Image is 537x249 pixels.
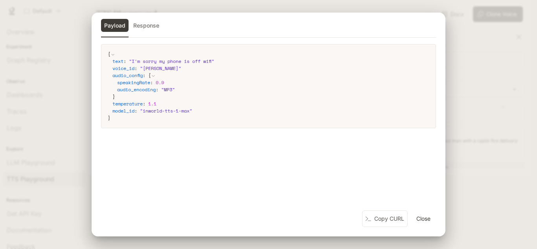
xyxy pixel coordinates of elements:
span: audio_config [112,72,143,79]
span: speakingRate [117,79,150,86]
div: : [112,107,429,114]
span: text [112,58,123,65]
span: } [112,93,115,100]
span: " I'm sorry my phone is off wifi " [129,58,214,65]
span: audio_encoding [117,86,156,93]
div: : [117,79,429,86]
div: : [112,100,429,107]
div: : [112,65,429,72]
button: Close [411,211,436,227]
span: model_id [112,107,134,114]
div: : [112,58,429,65]
span: 1.1 [148,100,156,107]
span: " [PERSON_NAME] " [140,65,181,72]
button: Response [130,19,162,32]
span: voice_id [112,65,134,72]
div: : [112,72,429,100]
button: Payload [101,19,129,32]
span: 0.9 [156,79,164,86]
span: temperature [112,100,143,107]
span: " MP3 " [161,86,175,93]
span: } [108,114,110,121]
button: Copy CURL [362,210,408,227]
span: { [148,72,151,79]
div: : [117,86,429,93]
span: { [108,51,110,57]
span: " inworld-tts-1-max " [140,107,192,114]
